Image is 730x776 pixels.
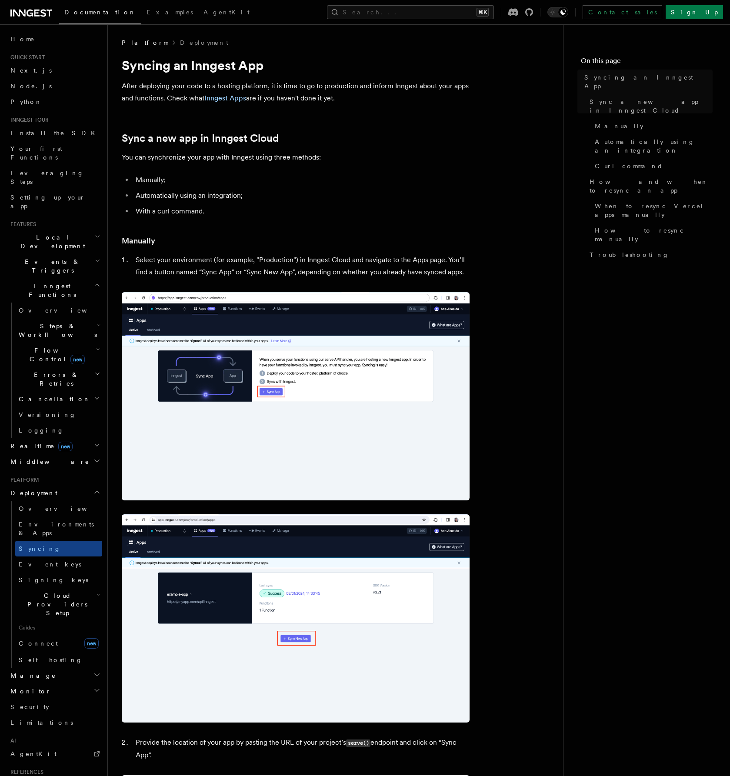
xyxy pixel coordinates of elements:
button: Events & Triggers [7,254,102,278]
a: When to resync Vercel apps manually [591,198,713,223]
a: Manually [591,118,713,134]
a: Python [7,94,102,110]
a: Examples [141,3,198,23]
button: Deployment [7,485,102,501]
span: Cancellation [15,395,90,403]
span: References [7,769,43,776]
a: Syncing an Inngest App [581,70,713,94]
a: Automatically using an integration [591,134,713,158]
a: Signing keys [15,572,102,588]
li: Manually; [133,174,470,186]
a: Curl command [591,158,713,174]
button: Middleware [7,454,102,470]
span: Cloud Providers Setup [15,591,96,617]
span: Next.js [10,67,52,74]
span: Events & Triggers [7,257,95,275]
img: Inngest Cloud screen with sync App button when you have no apps synced yet [122,292,470,500]
span: Logging [19,427,64,434]
a: Limitations [7,715,102,730]
a: Overview [15,303,102,318]
h4: On this page [581,56,713,70]
span: Quick start [7,54,45,61]
span: Install the SDK [10,130,100,137]
span: Automatically using an integration [595,137,713,155]
code: serve() [346,739,370,747]
a: Overview [15,501,102,516]
a: How to resync manually [591,223,713,247]
span: Monitor [7,687,51,696]
a: Troubleshooting [586,247,713,263]
span: Flow Control [15,346,96,363]
button: Local Development [7,230,102,254]
a: Environments & Apps [15,516,102,541]
span: AI [7,737,16,744]
span: Connect [19,640,58,647]
span: Python [10,98,42,105]
a: Logging [15,423,102,438]
span: Versioning [19,411,76,418]
span: Deployment [7,489,57,497]
a: AgentKit [7,746,102,762]
a: Home [7,31,102,47]
p: You can synchronize your app with Inngest using three methods: [122,151,470,163]
div: Deployment [7,501,102,668]
li: Select your environment (for example, "Production") in Inngest Cloud and navigate to the Apps pag... [133,254,470,278]
kbd: ⌘K [477,8,489,17]
a: Sync a new app in Inngest Cloud [122,132,279,144]
button: Cloud Providers Setup [15,588,102,621]
span: Manage [7,671,56,680]
a: Sync a new app in Inngest Cloud [586,94,713,118]
span: Examples [147,9,193,16]
span: AgentKit [203,9,250,16]
a: Install the SDK [7,125,102,141]
span: Overview [19,505,108,512]
span: Errors & Retries [15,370,94,388]
div: Inngest Functions [7,303,102,438]
img: Inngest Cloud screen with sync new app button when you have apps synced [122,514,470,723]
button: Toggle dark mode [547,7,568,17]
a: Inngest Apps [204,94,246,102]
span: Overview [19,307,108,314]
a: Next.js [7,63,102,78]
span: Platform [122,38,168,47]
button: Realtimenew [7,438,102,454]
a: Setting up your app [7,190,102,214]
a: Connectnew [15,635,102,652]
span: Security [10,703,49,710]
span: Documentation [64,9,136,16]
button: Errors & Retries [15,367,102,391]
span: Limitations [10,719,73,726]
button: Cancellation [15,391,102,407]
span: Platform [7,476,39,483]
a: Sign Up [666,5,723,19]
span: Inngest tour [7,117,49,123]
li: With a curl command. [133,205,470,217]
a: Event keys [15,556,102,572]
span: Guides [15,621,102,635]
span: How to resync manually [595,226,713,243]
a: Security [7,699,102,715]
span: Steps & Workflows [15,322,97,339]
span: Your first Functions [10,145,62,161]
span: Troubleshooting [590,250,669,259]
a: How and when to resync an app [586,174,713,198]
a: Node.js [7,78,102,94]
span: Setting up your app [10,194,85,210]
span: When to resync Vercel apps manually [595,202,713,219]
button: Steps & Workflows [15,318,102,343]
span: Node.js [10,83,52,90]
span: Syncing an Inngest App [584,73,713,90]
p: After deploying your code to a hosting platform, it is time to go to production and inform Innges... [122,80,470,104]
span: Home [10,35,35,43]
a: Versioning [15,407,102,423]
a: Contact sales [583,5,662,19]
a: Self hosting [15,652,102,668]
span: Signing keys [19,576,88,583]
span: Manually [595,122,643,130]
li: Automatically using an integration; [133,190,470,202]
button: Inngest Functions [7,278,102,303]
span: How and when to resync an app [590,177,713,195]
span: new [84,638,99,649]
button: Monitor [7,683,102,699]
span: Middleware [7,457,90,466]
